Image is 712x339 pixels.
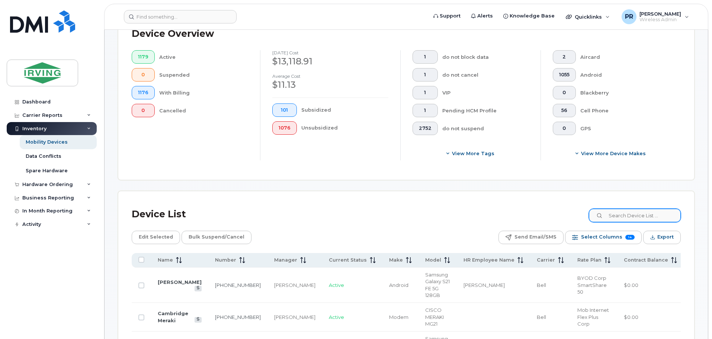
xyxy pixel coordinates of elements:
h4: Average cost [272,74,388,79]
span: 1 [419,90,432,96]
div: do not cancel [442,68,529,81]
div: Cancelled [159,104,248,117]
button: 0 [553,122,576,135]
span: View more tags [452,150,494,157]
button: 2 [553,50,576,64]
span: Model [425,257,441,263]
span: Active [329,282,344,288]
div: Blackberry [580,86,669,99]
span: 1055 [559,72,570,78]
button: 1076 [272,121,297,135]
span: Contract Balance [624,257,668,263]
button: 56 [553,104,576,117]
span: Mob Internet Flex Plus Corp [577,307,609,327]
button: 1 [413,50,438,64]
a: [PERSON_NAME] [158,279,202,285]
span: 1176 [138,90,148,96]
div: Device Overview [132,24,214,44]
div: Aircard [580,50,669,64]
a: Cambridge Meraki [158,310,188,323]
button: Send Email/SMS [498,231,564,244]
div: Poirier, Robert [616,9,694,24]
button: 1179 [132,50,155,64]
span: Wireless Admin [639,17,681,23]
input: Find something... [124,10,237,23]
span: Active [329,314,344,320]
span: Modem [389,314,408,320]
button: 101 [272,103,297,117]
span: BYOD Corp SmartShare 50 [577,275,607,295]
span: Name [158,257,173,263]
span: 0 [559,90,570,96]
button: 0 [132,104,155,117]
span: 2752 [419,125,432,131]
div: Quicklinks [561,9,615,24]
div: do not suspend [442,122,529,135]
button: 1 [413,86,438,99]
span: 0 [559,125,570,131]
a: View Last Bill [195,286,202,291]
button: 0 [553,86,576,99]
button: 1 [413,68,438,81]
span: Number [215,257,236,263]
span: 1 [419,54,432,60]
span: Current Status [329,257,367,263]
button: View More Device Makes [553,147,669,160]
div: Android [580,68,669,81]
span: View More Device Makes [581,150,646,157]
span: 1 [419,72,432,78]
div: GPS [580,122,669,135]
a: [PHONE_NUMBER] [215,314,261,320]
span: Samsung Galaxy S21 FE 5G 128GB [425,272,450,298]
button: 2752 [413,122,438,135]
span: Manager [274,257,297,263]
span: $0.00 [624,314,638,320]
button: 1055 [553,68,576,81]
div: Device List [132,205,186,224]
h4: [DATE] cost [272,50,388,55]
span: Export [657,231,674,243]
span: Select Columns [581,231,622,243]
span: $0.00 [624,282,638,288]
div: Cell Phone [580,104,669,117]
span: Rate Plan [577,257,602,263]
a: [PHONE_NUMBER] [215,282,261,288]
span: [PERSON_NAME] [639,11,681,17]
div: [PERSON_NAME] [274,282,315,289]
span: Android [389,282,408,288]
span: CISCO MERAKI MG21 [425,307,444,327]
span: 0 [138,72,148,78]
button: 1176 [132,86,155,99]
div: With Billing [159,86,248,99]
div: $13,118.91 [272,55,388,68]
div: [PERSON_NAME] [274,314,315,321]
button: 1 [413,104,438,117]
span: Bulk Suspend/Cancel [189,231,244,243]
span: Carrier [537,257,555,263]
div: VIP [442,86,529,99]
div: Unsubsidized [301,121,389,135]
span: Send Email/SMS [514,231,557,243]
span: 1 [419,108,432,113]
span: 14 [625,235,635,240]
span: Edit Selected [139,231,173,243]
span: Bell [537,282,546,288]
span: 56 [559,108,570,113]
a: Alerts [466,9,498,23]
a: Knowledge Base [498,9,560,23]
span: 0 [138,108,148,113]
span: HR Employee Name [464,257,514,263]
a: Support [428,9,466,23]
div: Pending HCM Profile [442,104,529,117]
span: Support [440,12,461,20]
span: Make [389,257,403,263]
span: Bell [537,314,546,320]
span: PR [625,12,633,21]
div: Subsidized [301,103,389,117]
span: 1179 [138,54,148,60]
span: 101 [279,107,291,113]
a: View Last Bill [195,317,202,323]
span: 1076 [279,125,291,131]
span: Quicklinks [575,14,602,20]
span: [PERSON_NAME] [464,282,505,288]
